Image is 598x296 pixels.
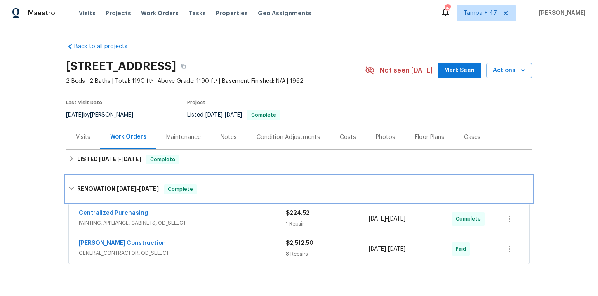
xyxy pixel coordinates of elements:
[66,150,532,169] div: LISTED [DATE]-[DATE]Complete
[493,66,525,76] span: Actions
[388,246,405,252] span: [DATE]
[187,112,280,118] span: Listed
[66,176,532,202] div: RENOVATION [DATE]-[DATE]Complete
[444,66,475,76] span: Mark Seen
[388,216,405,222] span: [DATE]
[456,215,484,223] span: Complete
[221,133,237,141] div: Notes
[76,133,90,141] div: Visits
[536,9,586,17] span: [PERSON_NAME]
[369,215,405,223] span: -
[456,245,469,253] span: Paid
[187,100,205,105] span: Project
[205,112,223,118] span: [DATE]
[438,63,481,78] button: Mark Seen
[286,250,369,258] div: 8 Repairs
[66,42,145,51] a: Back to all projects
[464,9,497,17] span: Tampa + 47
[147,155,179,164] span: Complete
[66,100,102,105] span: Last Visit Date
[166,133,201,141] div: Maintenance
[79,9,96,17] span: Visits
[286,240,313,246] span: $2,512.50
[110,133,146,141] div: Work Orders
[66,110,143,120] div: by [PERSON_NAME]
[340,133,356,141] div: Costs
[369,246,386,252] span: [DATE]
[28,9,55,17] span: Maestro
[66,77,365,85] span: 2 Beds | 2 Baths | Total: 1190 ft² | Above Grade: 1190 ft² | Basement Finished: N/A | 1962
[77,184,159,194] h6: RENOVATION
[376,133,395,141] div: Photos
[188,10,206,16] span: Tasks
[415,133,444,141] div: Floor Plans
[248,113,280,117] span: Complete
[225,112,242,118] span: [DATE]
[216,9,248,17] span: Properties
[464,133,480,141] div: Cases
[141,9,179,17] span: Work Orders
[99,156,141,162] span: -
[121,156,141,162] span: [DATE]
[380,66,433,75] span: Not seen [DATE]
[257,133,320,141] div: Condition Adjustments
[106,9,131,17] span: Projects
[79,240,166,246] a: [PERSON_NAME] Construction
[99,156,119,162] span: [DATE]
[66,112,83,118] span: [DATE]
[286,210,310,216] span: $224.52
[369,245,405,253] span: -
[79,249,286,257] span: GENERAL_CONTRACTOR, OD_SELECT
[205,112,242,118] span: -
[117,186,159,192] span: -
[258,9,311,17] span: Geo Assignments
[77,155,141,164] h6: LISTED
[79,210,148,216] a: Centralized Purchasing
[139,186,159,192] span: [DATE]
[165,185,196,193] span: Complete
[117,186,137,192] span: [DATE]
[369,216,386,222] span: [DATE]
[486,63,532,78] button: Actions
[445,5,450,13] div: 750
[286,220,369,228] div: 1 Repair
[66,62,176,70] h2: [STREET_ADDRESS]
[176,59,191,74] button: Copy Address
[79,219,286,227] span: PAINTING, APPLIANCE, CABINETS, OD_SELECT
